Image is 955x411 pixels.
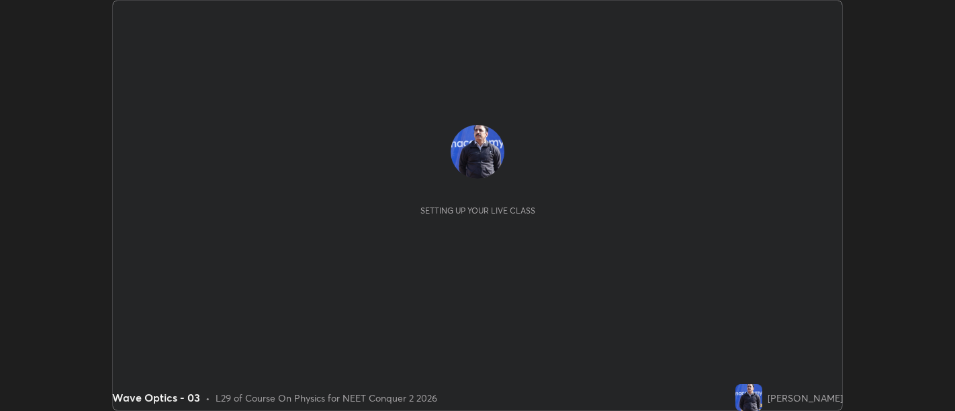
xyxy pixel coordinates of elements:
div: L29 of Course On Physics for NEET Conquer 2 2026 [216,391,437,405]
img: 0fac2fe1a61b44c9b83749fbfb6ae1ce.jpg [451,125,504,179]
img: 0fac2fe1a61b44c9b83749fbfb6ae1ce.jpg [735,384,762,411]
div: Wave Optics - 03 [112,390,200,406]
div: • [206,391,210,405]
div: Setting up your live class [420,205,535,216]
div: [PERSON_NAME] [768,391,843,405]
